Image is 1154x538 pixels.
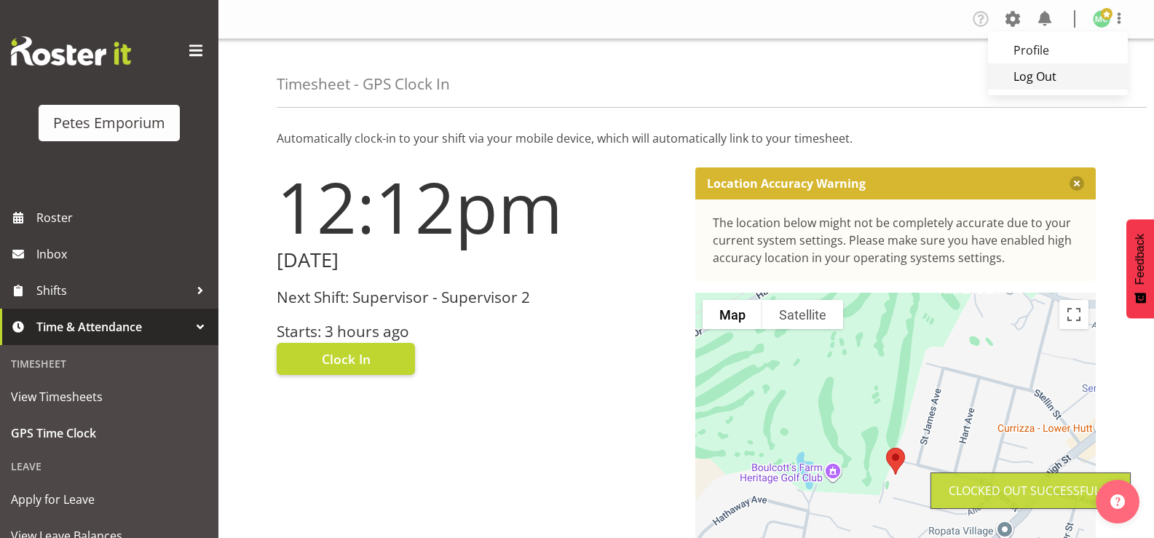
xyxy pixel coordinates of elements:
[36,243,211,265] span: Inbox
[988,63,1128,90] a: Log Out
[1126,219,1154,318] button: Feedback - Show survey
[4,415,215,451] a: GPS Time Clock
[277,323,678,340] h3: Starts: 3 hours ago
[36,316,189,338] span: Time & Attendance
[36,280,189,301] span: Shifts
[4,451,215,481] div: Leave
[277,289,678,306] h3: Next Shift: Supervisor - Supervisor 2
[277,130,1096,147] p: Automatically clock-in to your shift via your mobile device, which will automatically link to you...
[988,37,1128,63] a: Profile
[11,422,208,444] span: GPS Time Clock
[36,207,211,229] span: Roster
[707,176,866,191] p: Location Accuracy Warning
[277,249,678,272] h2: [DATE]
[4,379,215,415] a: View Timesheets
[1059,300,1088,329] button: Toggle fullscreen view
[4,349,215,379] div: Timesheet
[1093,10,1110,28] img: melissa-cowen2635.jpg
[1070,176,1084,191] button: Close message
[277,76,450,92] h4: Timesheet - GPS Clock In
[11,386,208,408] span: View Timesheets
[11,36,131,66] img: Rosterit website logo
[949,482,1112,499] div: Clocked out Successfully
[703,300,762,329] button: Show street map
[1134,234,1147,285] span: Feedback
[277,167,678,246] h1: 12:12pm
[322,349,371,368] span: Clock In
[11,488,208,510] span: Apply for Leave
[1110,494,1125,509] img: help-xxl-2.png
[53,112,165,134] div: Petes Emporium
[4,481,215,518] a: Apply for Leave
[762,300,843,329] button: Show satellite imagery
[713,214,1079,266] div: The location below might not be completely accurate due to your current system settings. Please m...
[277,343,415,375] button: Clock In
